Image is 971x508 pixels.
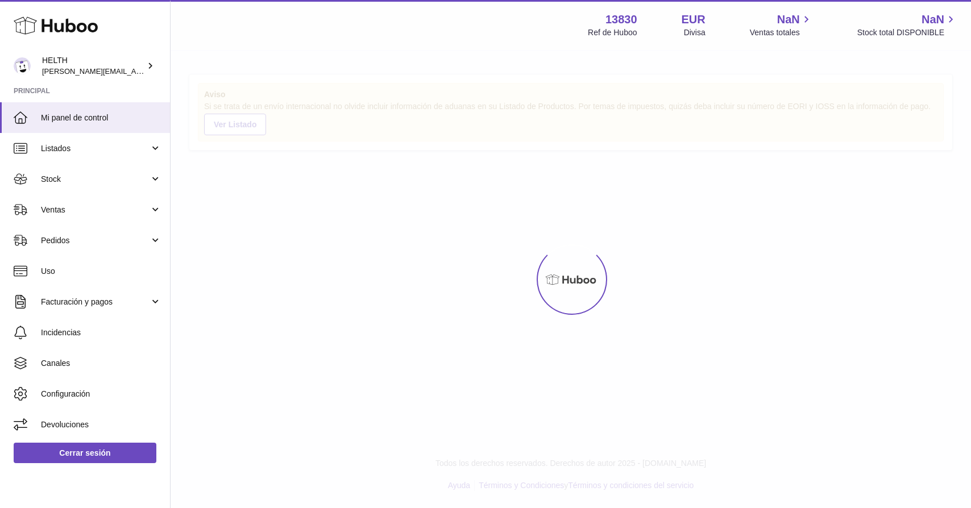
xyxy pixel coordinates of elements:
span: Listados [41,143,150,154]
span: Devoluciones [41,419,161,430]
div: Divisa [684,27,706,38]
span: NaN [777,12,800,27]
a: NaN Ventas totales [750,12,813,38]
span: Facturación y pagos [41,297,150,307]
div: Ref de Huboo [588,27,637,38]
span: Configuración [41,389,161,399]
span: Ventas [41,205,150,215]
a: Cerrar sesión [14,443,156,463]
img: laura@helth.com [14,57,31,74]
span: Uso [41,266,161,277]
span: NaN [922,12,944,27]
span: Pedidos [41,235,150,246]
a: NaN Stock total DISPONIBLE [857,12,957,38]
span: Ventas totales [750,27,813,38]
span: Mi panel de control [41,113,161,123]
strong: EUR [682,12,706,27]
div: HELTH [42,55,144,77]
span: Stock [41,174,150,185]
span: [PERSON_NAME][EMAIL_ADDRESS][DOMAIN_NAME] [42,66,228,76]
span: Stock total DISPONIBLE [857,27,957,38]
span: Canales [41,358,161,369]
strong: 13830 [605,12,637,27]
span: Incidencias [41,327,161,338]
